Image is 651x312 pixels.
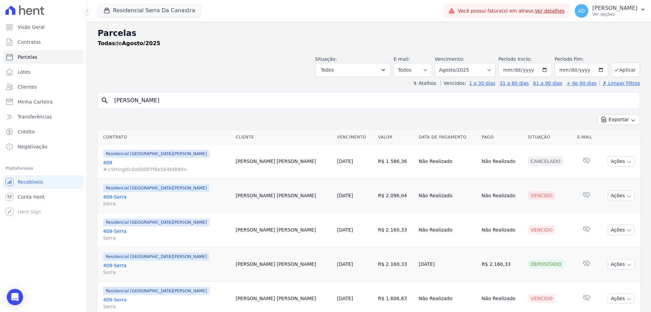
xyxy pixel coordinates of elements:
span: Residencial [GEOGRAPHIC_DATA][PERSON_NAME] [103,184,210,192]
div: Depositado [528,259,564,269]
span: Todos [321,66,334,74]
label: ↯ Atalhos [413,80,436,86]
a: 409-SerraSerra [103,262,230,276]
span: Residencial [GEOGRAPHIC_DATA][PERSON_NAME] [103,218,210,226]
label: Período Inicío: [498,56,532,62]
th: Situação [525,130,574,144]
a: + de 90 dias [567,80,597,86]
a: 409-SerraSerra [103,296,230,310]
td: Não Realizado [416,144,479,179]
span: Visão Geral [18,24,45,31]
i: search [101,96,109,105]
a: 61 a 90 dias [533,80,562,86]
a: Clientes [3,80,84,94]
span: Recebíveis [18,179,43,185]
th: Contrato [98,130,233,144]
button: Ações [608,293,635,304]
th: E-mail [574,130,598,144]
td: R$ 2.160,33 [375,213,416,247]
button: Ações [608,225,635,235]
h2: Parcelas [98,27,640,39]
label: Vencimento: [435,56,464,62]
span: Lotes [18,69,31,75]
span: AD [578,8,585,13]
a: Negativação [3,140,84,153]
span: Contratos [18,39,41,45]
td: [DATE] [416,247,479,281]
span: Serra [103,200,230,207]
a: 409-SerraSerra [103,194,230,207]
button: AD [PERSON_NAME] Ver opções [569,1,651,20]
button: Ações [608,190,635,201]
a: ✗ Limpar Filtros [599,80,640,86]
p: de [98,39,160,48]
div: Vencido [528,191,555,200]
label: Período Fim: [555,56,608,63]
label: Vencidos: [440,80,466,86]
a: 31 a 60 dias [499,80,529,86]
th: Pago [479,130,526,144]
td: Não Realizado [479,213,526,247]
span: Você possui fatura(s) em atraso. [458,7,565,15]
a: Crédito [3,125,84,139]
th: Valor [375,130,416,144]
td: R$ 2.160,33 [375,247,416,281]
div: Cancelado [528,157,563,166]
a: 409-SerraSerra [103,228,230,241]
th: Data de Pagamento [416,130,479,144]
div: Open Intercom Messenger [7,289,23,305]
a: 409#<StringIO:0x00007f6e564bf890> [103,159,230,173]
td: [PERSON_NAME] [PERSON_NAME] [233,144,334,179]
th: Vencimento [334,130,375,144]
button: Exportar [597,114,640,125]
div: Vencido [528,294,555,303]
a: Visão Geral [3,20,84,34]
span: Negativação [18,143,47,150]
th: Cliente [233,130,334,144]
a: 1 a 30 dias [469,80,495,86]
a: Contratos [3,35,84,49]
td: R$ 2.160,33 [479,247,526,281]
td: [PERSON_NAME] [PERSON_NAME] [233,213,334,247]
a: Ver detalhes [535,8,565,14]
span: Transferências [18,113,52,120]
a: [DATE] [337,159,353,164]
span: Crédito [18,128,35,135]
a: Lotes [3,65,84,79]
strong: Todas [98,40,115,47]
a: [DATE] [337,193,353,198]
button: Ações [608,259,635,270]
a: Recebíveis [3,175,84,189]
a: [DATE] [337,261,353,267]
button: Ações [608,156,635,167]
td: R$ 2.096,04 [375,179,416,213]
span: Serra [103,235,230,241]
label: E-mail: [394,56,410,62]
td: R$ 1.586,36 [375,144,416,179]
button: Residencial Serra Da Canastra [98,4,201,17]
p: [PERSON_NAME] [592,5,637,12]
td: [PERSON_NAME] [PERSON_NAME] [233,247,334,281]
td: Não Realizado [479,179,526,213]
td: Não Realizado [416,179,479,213]
div: Vencido [528,225,555,235]
span: Residencial [GEOGRAPHIC_DATA][PERSON_NAME] [103,150,210,158]
span: Minha Carteira [18,98,53,105]
strong: Agosto/2025 [122,40,160,47]
a: Parcelas [3,50,84,64]
td: [PERSON_NAME] [PERSON_NAME] [233,179,334,213]
a: Transferências [3,110,84,124]
a: [DATE] [337,227,353,233]
p: Ver opções [592,12,637,17]
a: Minha Carteira [3,95,84,109]
td: Não Realizado [416,213,479,247]
input: Buscar por nome do lote ou do cliente [110,94,637,107]
span: Residencial [GEOGRAPHIC_DATA][PERSON_NAME] [103,287,210,295]
td: Não Realizado [479,144,526,179]
button: Aplicar [611,62,640,77]
span: Serra [103,303,230,310]
span: Residencial [GEOGRAPHIC_DATA][PERSON_NAME] [103,253,210,261]
span: Parcelas [18,54,37,60]
label: Situação: [315,56,337,62]
button: Todos [315,63,391,77]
